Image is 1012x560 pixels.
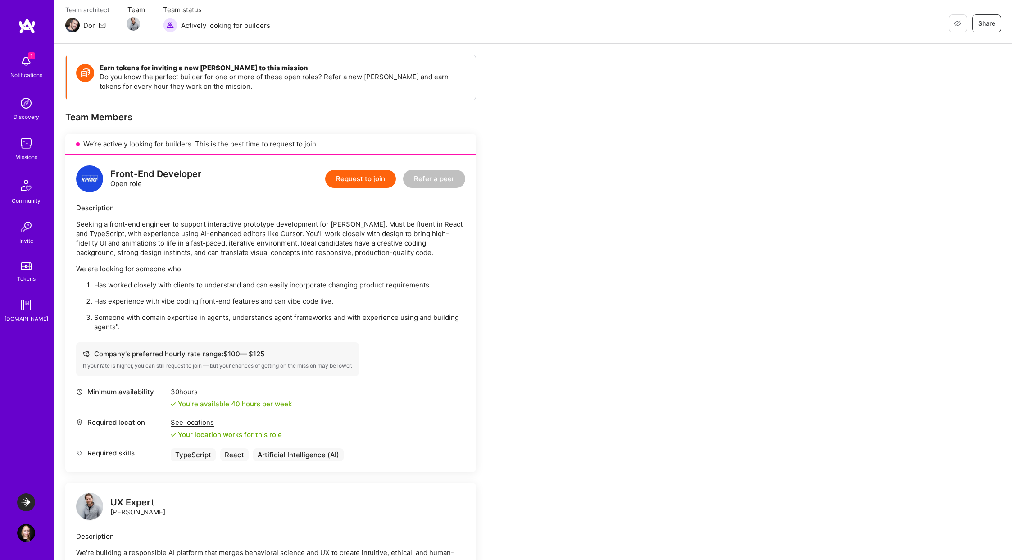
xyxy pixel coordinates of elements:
img: Token icon [76,64,94,82]
div: [DOMAIN_NAME] [5,314,48,323]
div: Notifications [10,70,42,80]
div: React [220,448,249,461]
a: logo [76,493,103,522]
div: Tokens [17,274,36,283]
div: [PERSON_NAME] [110,498,165,517]
div: TypeScript [171,448,216,461]
img: logo [18,18,36,34]
a: User Avatar [15,524,37,542]
span: Team [127,5,145,14]
i: icon Location [76,419,83,426]
i: icon EyeClosed [954,20,961,27]
div: Invite [19,236,33,246]
div: Artificial Intelligence (AI) [253,448,344,461]
i: icon Cash [83,351,90,357]
a: LaunchDarkly: Experimentation Delivery Team [15,493,37,511]
img: Community [15,174,37,196]
p: Has worked closely with clients to understand and can easily incorporate changing product require... [94,280,465,290]
div: Missions [15,152,37,162]
div: Open role [110,169,201,188]
div: Required location [76,418,166,427]
div: See locations [171,418,282,427]
h4: Earn tokens for inviting a new [PERSON_NAME] to this mission [100,64,467,72]
i: icon Tag [76,450,83,456]
i: icon Check [171,432,176,437]
div: Dor [83,21,95,30]
div: Discovery [14,112,39,122]
p: Do you know the perfect builder for one or more of these open roles? Refer a new [PERSON_NAME] an... [100,72,467,91]
p: We are looking for someone who: [76,264,465,273]
p: Seeking a front-end engineer to support interactive prototype development for [PERSON_NAME]. Must... [76,219,465,257]
div: Required skills [76,448,166,458]
div: You're available 40 hours per week [171,399,292,409]
div: Your location works for this role [171,430,282,439]
img: Team Member Avatar [127,17,140,31]
img: LaunchDarkly: Experimentation Delivery Team [17,493,35,511]
span: Share [978,19,995,28]
button: Share [972,14,1001,32]
button: Request to join [325,170,396,188]
div: 30 hours [171,387,292,396]
span: Actively looking for builders [181,21,270,30]
i: icon Clock [76,388,83,395]
img: tokens [21,262,32,270]
div: If your rate is higher, you can still request to join — but your chances of getting on the missio... [83,362,352,369]
div: Team Members [65,111,476,123]
i: icon Mail [99,22,106,29]
span: Team architect [65,5,109,14]
div: Description [76,203,465,213]
img: guide book [17,296,35,314]
a: Team Member Avatar [127,16,139,32]
div: Company's preferred hourly rate range: $ 100 — $ 125 [83,349,352,359]
img: logo [76,493,103,520]
button: Refer a peer [403,170,465,188]
div: Front-End Developer [110,169,201,179]
img: logo [76,165,103,192]
span: Team status [163,5,270,14]
p: Someone with domain expertise in agents, understands agent frameworks and with experience using a... [94,313,465,332]
i: icon Check [171,401,176,407]
img: bell [17,52,35,70]
img: discovery [17,94,35,112]
img: User Avatar [17,524,35,542]
div: UX Expert [110,498,165,507]
div: We’re actively looking for builders. This is the best time to request to join. [65,134,476,155]
div: Minimum availability [76,387,166,396]
img: Invite [17,218,35,236]
img: Team Architect [65,18,80,32]
div: Community [12,196,41,205]
span: 1 [28,52,35,59]
p: Has experience with vibe coding front-end features and can vibe code live. [94,296,465,306]
div: Description [76,532,465,541]
img: teamwork [17,134,35,152]
img: Actively looking for builders [163,18,177,32]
